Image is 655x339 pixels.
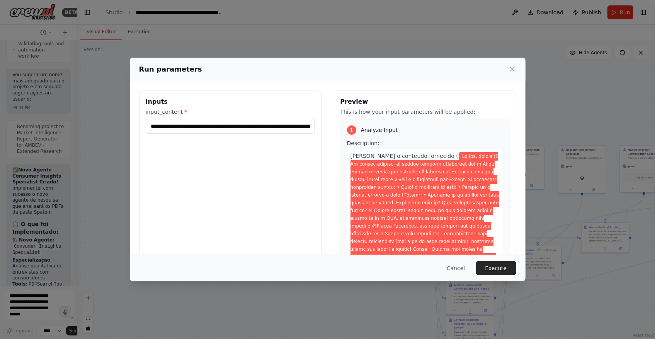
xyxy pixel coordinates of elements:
[476,261,516,275] button: Execute
[146,97,315,106] h3: Inputs
[347,125,356,135] div: 1
[361,126,398,134] span: Analyze Input
[340,108,510,116] p: This is how your input parameters will be applied:
[441,261,471,275] button: Cancel
[340,97,510,106] h3: Preview
[139,64,202,75] h2: Run parameters
[347,140,379,146] span: Description:
[350,153,458,159] span: [PERSON_NAME] o conteudo fornecido (
[146,108,315,116] label: input_content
